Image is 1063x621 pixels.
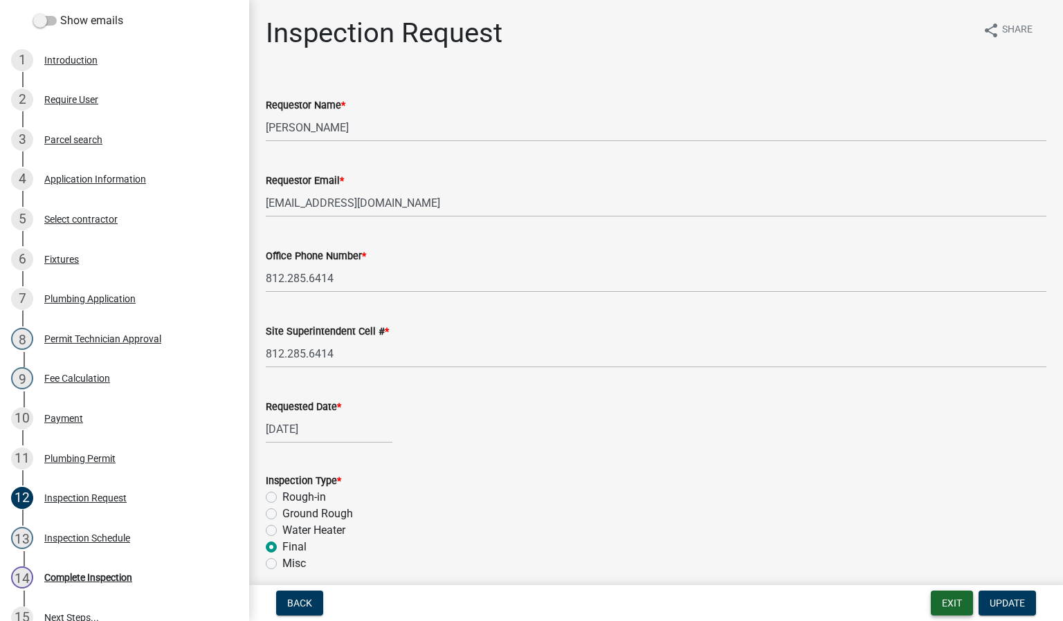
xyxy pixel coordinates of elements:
span: Share [1002,22,1033,39]
div: Introduction [44,55,98,65]
label: Requestor Email [266,176,344,186]
div: 4 [11,168,33,190]
h1: Inspection Request [266,17,502,50]
i: share [983,22,999,39]
span: Back [287,597,312,609]
div: Select contractor [44,214,118,224]
div: Plumbing Application [44,294,136,304]
label: Final [282,539,307,555]
div: Plumbing Permit [44,454,116,463]
input: mm/dd/yyyy [266,415,392,443]
button: shareShare [972,17,1044,44]
label: Inspection Type [266,476,341,486]
label: Site Superintendent Cell # [266,327,389,337]
div: Inspection Request [44,493,127,503]
label: Requestor Name [266,101,345,111]
div: Payment [44,414,83,423]
div: 8 [11,328,33,350]
div: 7 [11,288,33,310]
div: Fee Calculation [44,373,110,383]
div: Fixtures [44,254,79,264]
button: Exit [931,591,973,615]
span: Update [990,597,1025,609]
label: Show emails [33,12,123,29]
label: Misc [282,555,306,572]
div: 3 [11,129,33,151]
label: Ground Rough [282,506,353,522]
label: Water Heater [282,522,345,539]
div: Parcel search [44,135,102,145]
button: Update [979,591,1036,615]
div: 6 [11,248,33,270]
div: Complete Inspection [44,573,132,582]
div: 10 [11,407,33,429]
label: Requested Date [266,402,341,412]
label: Office Phone Number [266,252,366,261]
div: Require User [44,95,98,104]
div: Application Information [44,174,146,184]
div: 1 [11,49,33,71]
label: Rough-in [282,489,326,506]
div: 13 [11,527,33,549]
div: 11 [11,447,33,470]
div: Inspection Schedule [44,533,130,543]
button: Back [276,591,323,615]
div: 5 [11,208,33,230]
div: 2 [11,89,33,111]
div: Permit Technician Approval [44,334,161,344]
div: 9 [11,367,33,389]
div: 14 [11,566,33,588]
div: 12 [11,487,33,509]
